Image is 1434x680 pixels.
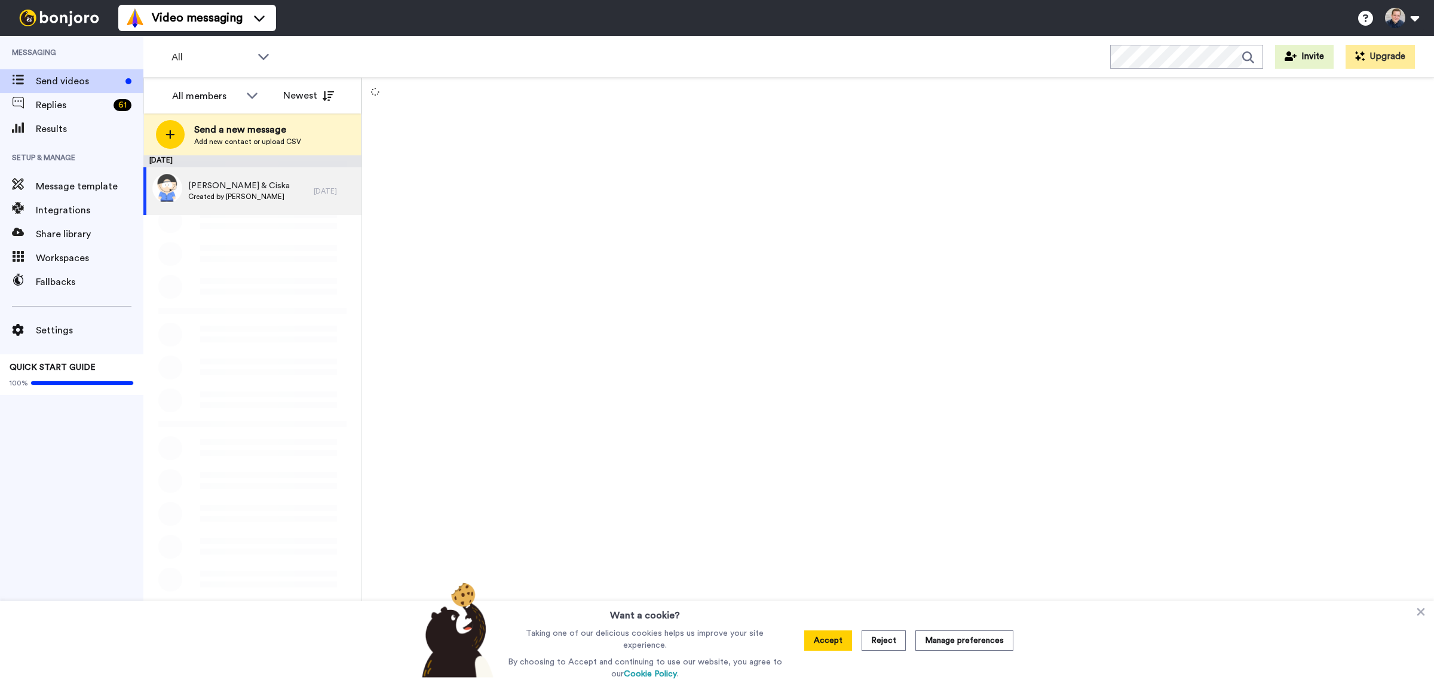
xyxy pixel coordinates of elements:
[188,180,290,192] span: [PERSON_NAME] & Ciska
[114,99,131,111] div: 61
[36,74,121,88] span: Send videos
[143,155,361,167] div: [DATE]
[804,630,852,651] button: Accept
[14,10,104,26] img: bj-logo-header-white.svg
[314,186,356,196] div: [DATE]
[194,137,301,146] span: Add new contact or upload CSV
[172,89,240,103] div: All members
[36,179,143,194] span: Message template
[36,323,143,338] span: Settings
[610,601,680,623] h3: Want a cookie?
[862,630,906,651] button: Reject
[274,84,343,108] button: Newest
[188,192,290,201] span: Created by [PERSON_NAME]
[125,8,145,27] img: vm-color.svg
[624,670,677,678] a: Cookie Policy
[36,122,143,136] span: Results
[36,98,109,112] span: Replies
[505,627,785,651] p: Taking one of our delicious cookies helps us improve your site experience.
[36,275,143,289] span: Fallbacks
[915,630,1013,651] button: Manage preferences
[10,378,28,388] span: 100%
[1275,45,1334,69] button: Invite
[194,122,301,137] span: Send a new message
[10,363,96,372] span: QUICK START GUIDE
[152,173,182,203] img: 0fb0eabe-e638-4506-b06f-b21dab75003a.jpg
[36,203,143,218] span: Integrations
[36,227,143,241] span: Share library
[505,656,785,680] p: By choosing to Accept and continuing to use our website, you agree to our .
[36,251,143,265] span: Workspaces
[152,10,243,26] span: Video messaging
[411,582,500,678] img: bear-with-cookie.png
[171,50,252,65] span: All
[1346,45,1415,69] button: Upgrade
